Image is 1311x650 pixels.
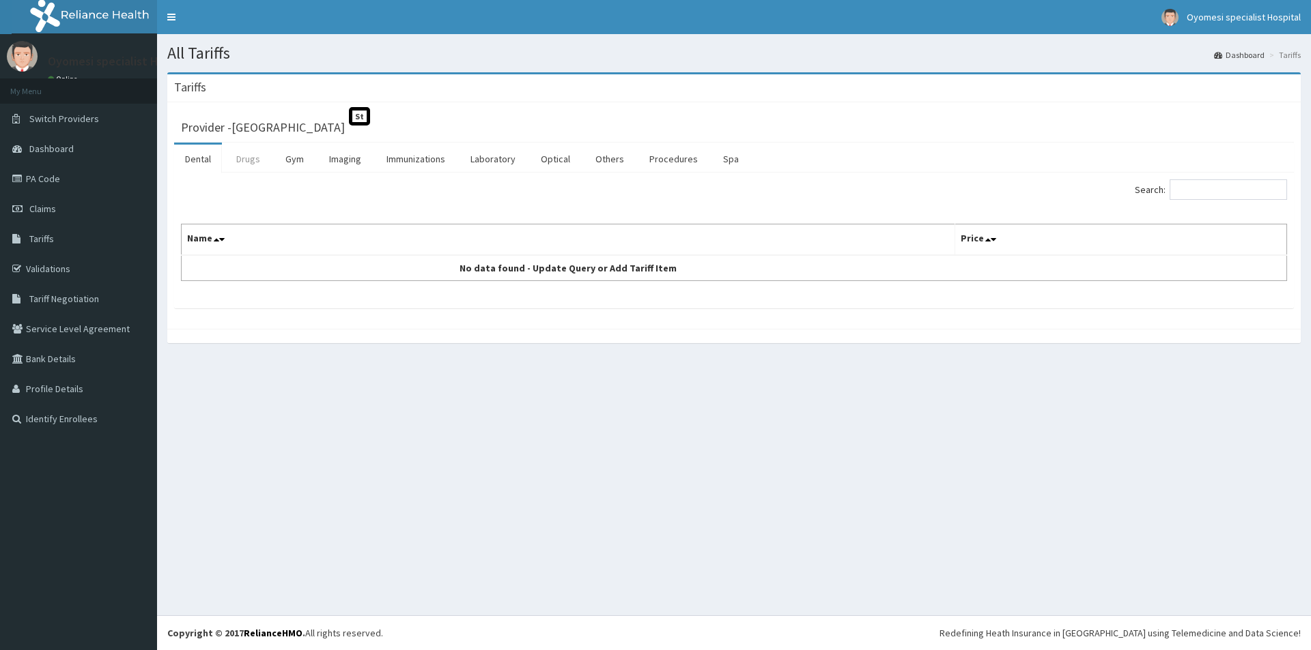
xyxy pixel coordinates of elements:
[174,81,206,93] h3: Tariffs
[955,224,1287,256] th: Price
[584,145,635,173] a: Others
[318,145,372,173] a: Imaging
[1266,49,1301,61] li: Tariffs
[167,44,1301,62] h1: All Tariffs
[48,55,195,68] p: Oyomesi specialist Hospital
[29,113,99,125] span: Switch Providers
[530,145,581,173] a: Optical
[182,255,955,281] td: No data found - Update Query or Add Tariff Item
[174,145,222,173] a: Dental
[460,145,526,173] a: Laboratory
[48,74,81,84] a: Online
[274,145,315,173] a: Gym
[7,41,38,72] img: User Image
[940,626,1301,640] div: Redefining Heath Insurance in [GEOGRAPHIC_DATA] using Telemedicine and Data Science!
[157,615,1311,650] footer: All rights reserved.
[29,293,99,305] span: Tariff Negotiation
[1135,179,1287,200] label: Search:
[1170,179,1287,200] input: Search:
[167,627,305,639] strong: Copyright © 2017 .
[349,107,370,125] span: St
[181,121,345,134] h3: Provider - [GEOGRAPHIC_DATA]
[1187,11,1301,23] span: Oyomesi specialist Hospital
[182,224,955,256] th: Name
[29,233,54,245] span: Tariffs
[225,145,271,173] a: Drugs
[712,145,750,173] a: Spa
[1161,9,1179,26] img: User Image
[376,145,456,173] a: Immunizations
[29,143,74,155] span: Dashboard
[29,203,56,215] span: Claims
[638,145,709,173] a: Procedures
[1214,49,1265,61] a: Dashboard
[244,627,302,639] a: RelianceHMO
